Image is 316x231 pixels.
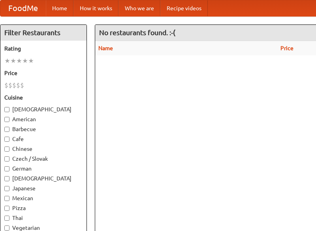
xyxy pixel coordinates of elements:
input: Vegetarian [4,225,9,231]
li: $ [20,81,24,90]
a: Who we are [118,0,160,16]
label: Cafe [4,135,83,143]
input: Thai [4,216,9,221]
label: Pizza [4,204,83,212]
label: American [4,115,83,123]
input: German [4,166,9,171]
li: ★ [4,56,10,65]
label: Japanese [4,184,83,192]
input: Japanese [4,186,9,191]
input: Mexican [4,196,9,201]
input: Cafe [4,137,9,142]
label: Czech / Slovak [4,155,83,163]
a: Recipe videos [160,0,208,16]
label: [DEMOGRAPHIC_DATA] [4,175,83,182]
label: Thai [4,214,83,222]
a: Name [98,45,113,51]
label: German [4,165,83,173]
a: Home [46,0,73,16]
li: $ [12,81,16,90]
ng-pluralize: No restaurants found. :-( [99,29,175,36]
label: Chinese [4,145,83,153]
li: $ [16,81,20,90]
h4: Filter Restaurants [0,25,87,41]
input: Chinese [4,146,9,152]
li: $ [4,81,8,90]
input: Pizza [4,206,9,211]
h5: Price [4,69,83,77]
li: ★ [10,56,16,65]
label: [DEMOGRAPHIC_DATA] [4,105,83,113]
input: Czech / Slovak [4,156,9,162]
label: Mexican [4,194,83,202]
li: $ [8,81,12,90]
a: How it works [73,0,118,16]
h5: Cuisine [4,94,83,101]
input: [DEMOGRAPHIC_DATA] [4,176,9,181]
a: FoodMe [0,0,46,16]
li: ★ [22,56,28,65]
h5: Rating [4,45,83,53]
input: American [4,117,9,122]
input: [DEMOGRAPHIC_DATA] [4,107,9,112]
a: Price [280,45,293,51]
li: ★ [16,56,22,65]
li: ★ [28,56,34,65]
label: Barbecue [4,125,83,133]
input: Barbecue [4,127,9,132]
